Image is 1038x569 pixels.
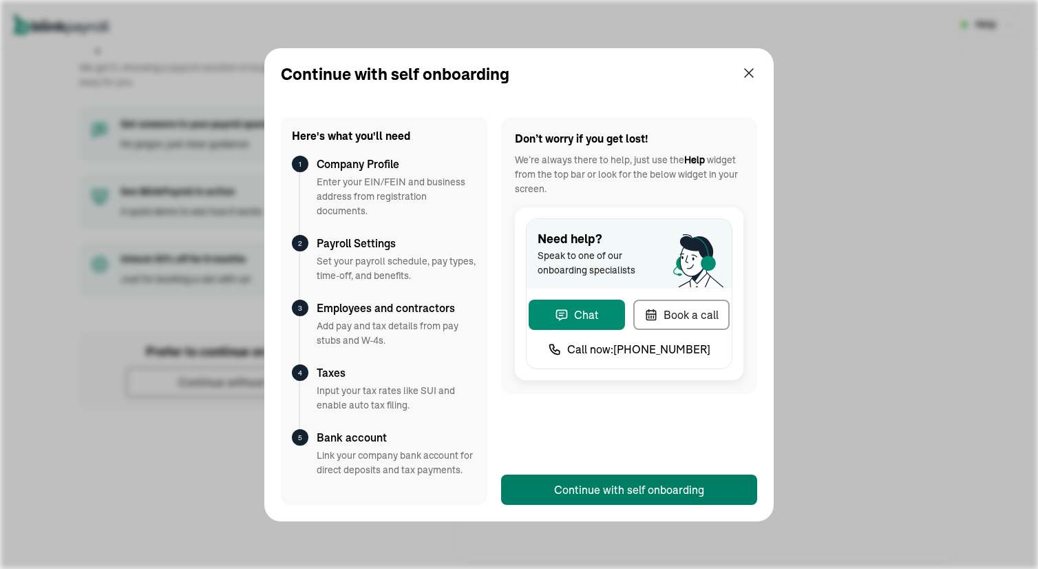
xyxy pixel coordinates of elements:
button: Continue with self onboarding [501,475,757,505]
h3: Employees and contractors [317,300,476,316]
h2: Don’t worry if you get lost! [515,131,743,147]
span: Call now: [PHONE_NUMBER] [567,341,710,358]
div: Book a call [644,307,719,323]
iframe: Chat Widget [809,420,1038,569]
p: Add pay and tax details from pay stubs and W-4s. [317,316,476,348]
h3: Bank account [317,429,476,446]
p: 3 [298,303,302,313]
p: Set your payroll schedule, pay types, time-off, and benefits. [317,251,476,283]
p: 1 [299,159,301,169]
div: Chat [555,307,599,323]
b: Help [684,154,705,166]
p: Enter your EIN/FEIN and business address from registration documents. [317,172,476,218]
span: Speak to one of our onboarding specialists [538,249,655,278]
h3: Company Profile [317,156,476,172]
h2: Continue with self onboarding [264,48,526,101]
p: Link your company bank account for direct deposits and tax payments. [317,446,476,477]
p: 2 [298,238,302,248]
h2: Here's what you'll need [292,128,476,145]
span: Need help? [538,230,721,249]
button: Book a call [633,300,730,330]
p: 4 [298,368,302,377]
h3: Payroll Settings [317,235,476,251]
h3: Taxes [317,364,476,381]
div: Continue with self onboarding [554,482,704,498]
p: 5 [298,433,302,442]
div: We’re always there to help, just use the widget from the top bar or look for the below widget in ... [515,153,743,196]
p: Input your tax rates like SUI and enable auto tax filing. [317,381,476,413]
button: Chat [529,300,625,330]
